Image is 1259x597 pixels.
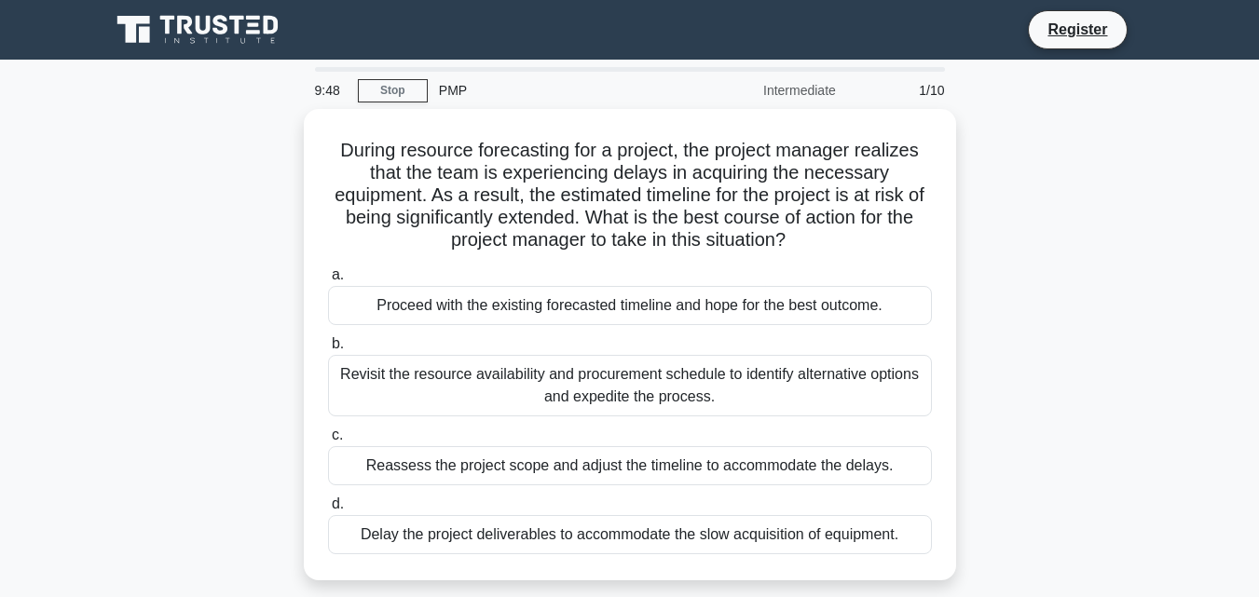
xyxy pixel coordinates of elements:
[358,79,428,102] a: Stop
[684,72,847,109] div: Intermediate
[328,355,932,416] div: Revisit the resource availability and procurement schedule to identify alternative options and ex...
[326,139,934,252] h5: During resource forecasting for a project, the project manager realizes that the team is experien...
[847,72,956,109] div: 1/10
[328,286,932,325] div: Proceed with the existing forecasted timeline and hope for the best outcome.
[332,266,344,282] span: a.
[428,72,684,109] div: PMP
[328,446,932,485] div: Reassess the project scope and adjust the timeline to accommodate the delays.
[1036,18,1118,41] a: Register
[332,335,344,351] span: b.
[328,515,932,554] div: Delay the project deliverables to accommodate the slow acquisition of equipment.
[332,427,343,442] span: c.
[332,495,344,511] span: d.
[304,72,358,109] div: 9:48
